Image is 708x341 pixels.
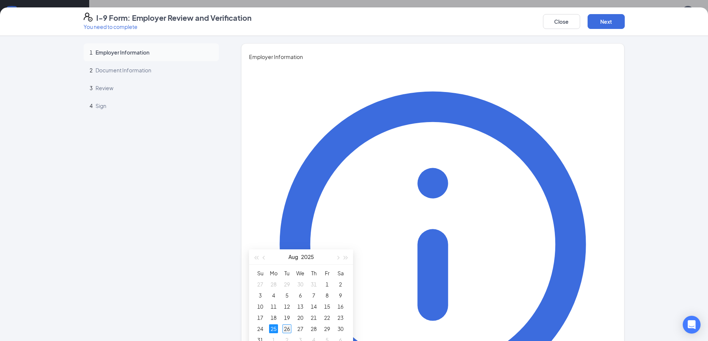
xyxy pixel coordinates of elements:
div: 30 [296,280,305,289]
button: Close [543,14,580,29]
td: 2025-08-06 [294,290,307,301]
h4: I-9 Form: Employer Review and Verification [96,13,252,23]
div: 23 [336,313,345,322]
div: 16 [336,302,345,311]
div: 30 [336,324,345,333]
td: 2025-08-28 [307,323,320,334]
td: 2025-08-26 [280,323,294,334]
td: 2025-08-23 [334,312,347,323]
td: 2025-07-27 [253,279,267,290]
span: 2 [90,67,93,73]
div: 13 [296,302,305,311]
th: Th [307,268,320,279]
td: 2025-08-20 [294,312,307,323]
td: 2025-07-30 [294,279,307,290]
div: 22 [323,313,332,322]
div: 24 [256,324,265,333]
div: 5 [282,291,291,300]
div: 4 [269,291,278,300]
div: 8 [323,291,332,300]
td: 2025-08-02 [334,279,347,290]
svg: FormI9EVerifyIcon [84,13,93,22]
div: 31 [309,280,318,289]
div: 3 [256,291,265,300]
div: 1 [323,280,332,289]
div: 27 [256,280,265,289]
div: 18 [269,313,278,322]
div: 15 [323,302,332,311]
div: 25 [269,324,278,333]
td: 2025-08-18 [267,312,280,323]
div: 28 [269,280,278,289]
td: 2025-08-21 [307,312,320,323]
th: Fr [320,268,334,279]
td: 2025-07-31 [307,279,320,290]
span: Employer Information [96,49,211,56]
span: Employer Information [249,53,617,61]
td: 2025-08-07 [307,290,320,301]
td: 2025-08-24 [253,323,267,334]
p: You need to complete [84,23,252,30]
td: 2025-08-10 [253,301,267,312]
th: We [294,268,307,279]
th: Mo [267,268,280,279]
td: 2025-08-13 [294,301,307,312]
th: Sa [334,268,347,279]
div: 7 [309,291,318,300]
div: 28 [309,324,318,333]
td: 2025-08-17 [253,312,267,323]
div: 6 [296,291,305,300]
div: 21 [309,313,318,322]
span: Review [96,84,211,92]
td: 2025-08-14 [307,301,320,312]
td: 2025-08-12 [280,301,294,312]
td: 2025-08-04 [267,290,280,301]
div: 20 [296,313,305,322]
th: Su [253,268,267,279]
div: 27 [296,324,305,333]
div: 12 [282,302,291,311]
div: 19 [282,313,291,322]
td: 2025-08-11 [267,301,280,312]
button: Next [588,14,625,29]
span: 4 [90,102,93,109]
button: 2025 [301,249,314,264]
td: 2025-08-16 [334,301,347,312]
td: 2025-07-28 [267,279,280,290]
div: 29 [282,280,291,289]
td: 2025-08-03 [253,290,267,301]
td: 2025-07-29 [280,279,294,290]
span: 1 [90,49,93,56]
td: 2025-08-05 [280,290,294,301]
div: 14 [309,302,318,311]
div: 17 [256,313,265,322]
div: Open Intercom Messenger [683,316,701,334]
td: 2025-08-25 [267,323,280,334]
div: 29 [323,324,332,333]
div: 2 [336,280,345,289]
td: 2025-08-27 [294,323,307,334]
td: 2025-08-15 [320,301,334,312]
span: Document Information [96,66,211,74]
td: 2025-08-19 [280,312,294,323]
span: Sign [96,102,211,109]
td: 2025-08-08 [320,290,334,301]
th: Tu [280,268,294,279]
button: Aug [288,249,298,264]
td: 2025-08-09 [334,290,347,301]
td: 2025-08-30 [334,323,347,334]
td: 2025-08-01 [320,279,334,290]
div: 10 [256,302,265,311]
td: 2025-08-22 [320,312,334,323]
td: 2025-08-29 [320,323,334,334]
div: 9 [336,291,345,300]
span: 3 [90,85,93,91]
div: 11 [269,302,278,311]
div: 26 [282,324,291,333]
